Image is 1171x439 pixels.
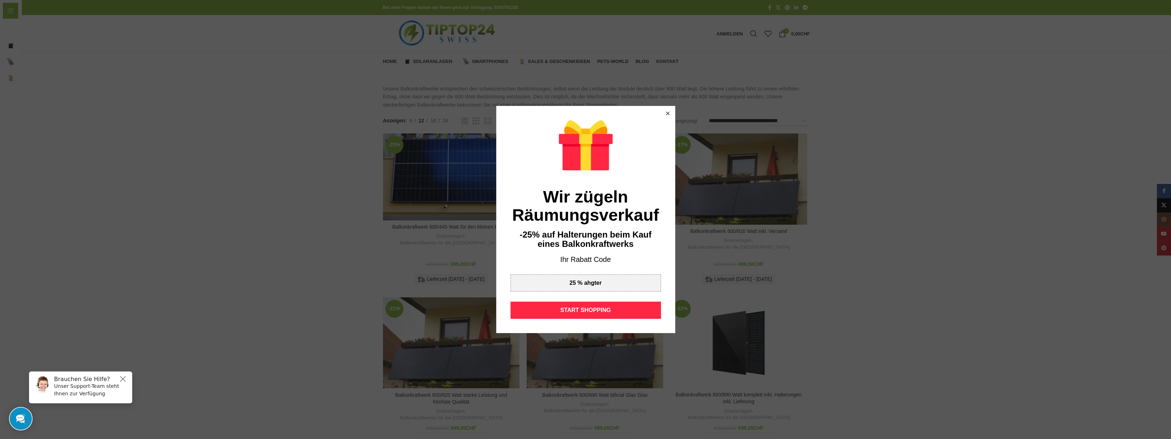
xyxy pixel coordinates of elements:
div: 25 % ahgter [570,280,602,286]
div: 25 % ahgter [510,274,661,292]
img: Customer service [10,10,28,28]
p: Unser Support-Team steht Ihnen zur Verfügung [31,17,105,32]
div: -25% auf Halterungen beim Kauf eines Balkonkraftwerks [510,230,661,249]
div: START SHOPPING [510,302,661,319]
div: Ihr Rabatt Code [510,255,661,265]
h6: Brauchen Sie Hilfe? [31,10,105,17]
button: Close [95,9,104,18]
div: Wir zügeln Räumungsverkauf [510,187,661,224]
